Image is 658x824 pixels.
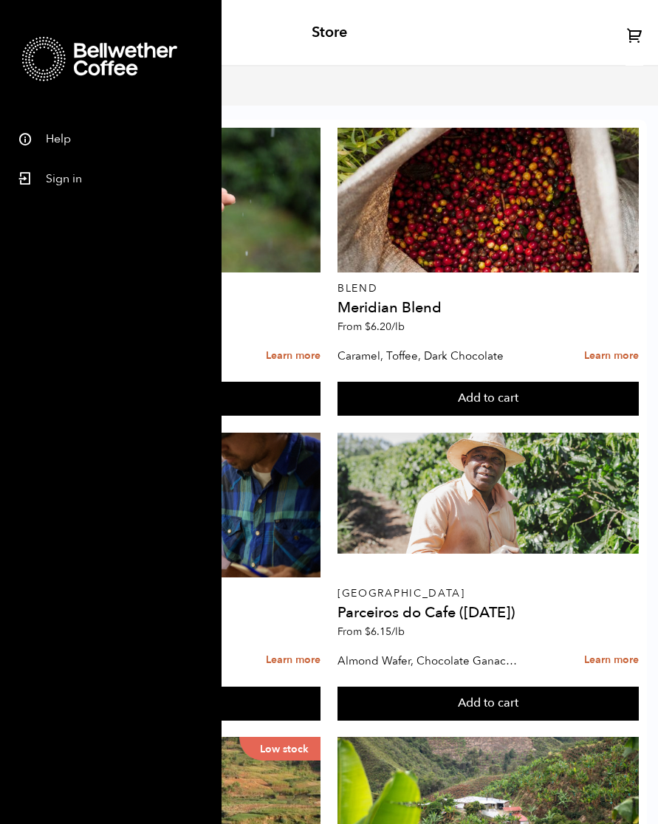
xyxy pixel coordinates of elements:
h4: Parceiros do Cafe ([DATE]) [337,605,639,620]
h2: Store [312,24,347,41]
span: $ [365,625,371,639]
a: Learn more [266,645,321,676]
span: $ [365,320,371,334]
bdi: 6.20 [365,320,405,334]
button: Add to cart [337,687,639,721]
span: /lb [391,625,405,639]
span: From [337,320,405,334]
a: Learn more [266,340,321,372]
p: [GEOGRAPHIC_DATA] [337,588,639,599]
h4: Meridian Blend [337,301,639,315]
bdi: 6.15 [365,625,405,639]
span: From [337,625,405,639]
p: Almond Wafer, Chocolate Ganache, Bing Cherry [337,650,518,672]
p: Blend [337,284,639,294]
a: Learn more [584,645,639,676]
a: Learn more [584,340,639,372]
span: /lb [391,320,405,334]
button: Add to cart [337,382,639,416]
p: Caramel, Toffee, Dark Chocolate [337,345,518,367]
p: Low stock [239,737,321,761]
